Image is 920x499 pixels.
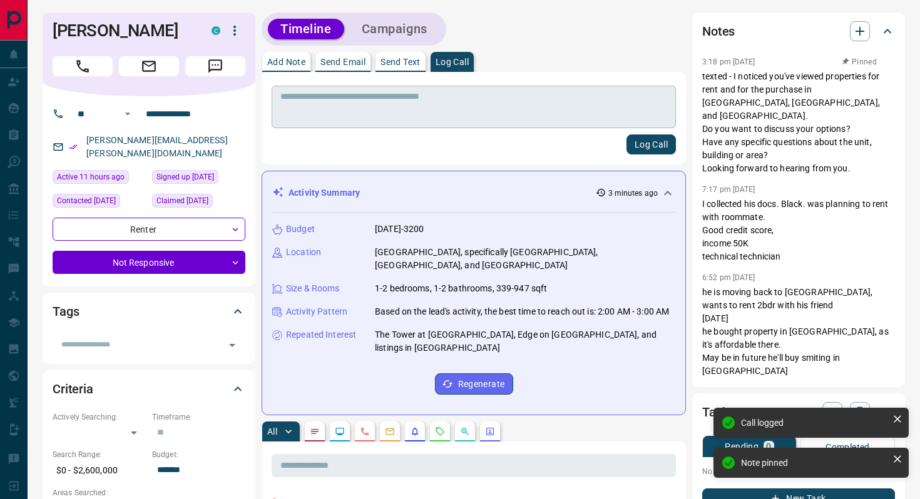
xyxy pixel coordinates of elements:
svg: Notes [310,426,320,436]
p: Areas Searched: [53,487,245,498]
div: Notes [702,16,895,46]
span: Message [185,56,245,76]
p: Activity Summary [289,186,360,199]
h2: Notes [702,21,735,41]
div: Criteria [53,374,245,404]
p: All [267,427,277,436]
div: Tue Aug 12 2025 [53,170,146,188]
p: he is moving back to [GEOGRAPHIC_DATA], wants to rent 2bdr with his friend [DATE] he bought prope... [702,286,895,378]
p: 7:17 pm [DATE] [702,185,755,194]
svg: Calls [360,426,370,436]
a: [PERSON_NAME][EMAIL_ADDRESS][PERSON_NAME][DOMAIN_NAME] [86,135,228,158]
button: Regenerate [435,373,513,395]
p: Activity Pattern [286,305,347,318]
p: 3 minutes ago [608,188,658,199]
svg: Lead Browsing Activity [335,426,345,436]
p: texted - I noticed you've viewed properties for rent and for the purchase in [GEOGRAPHIC_DATA], [... [702,70,895,175]
p: Budget: [152,449,245,460]
svg: Agent Actions [485,426,495,436]
p: [GEOGRAPHIC_DATA], specifically [GEOGRAPHIC_DATA], [GEOGRAPHIC_DATA], and [GEOGRAPHIC_DATA] [375,246,675,272]
div: Thu Jan 19 2023 [53,194,146,211]
p: Timeframe: [152,411,245,423]
p: The Tower at [GEOGRAPHIC_DATA], Edge on [GEOGRAPHIC_DATA], and listings in [GEOGRAPHIC_DATA] [375,328,675,355]
span: Active 11 hours ago [57,171,125,183]
svg: Emails [385,426,395,436]
div: Call logged [741,418,887,428]
h1: [PERSON_NAME] [53,21,193,41]
div: Note pinned [741,458,887,468]
svg: Requests [435,426,445,436]
span: Email [119,56,179,76]
p: Send Email [320,58,365,66]
p: $0 - $2,600,000 [53,460,146,481]
div: Tags [53,296,245,326]
h2: Tags [53,301,79,321]
p: Add Note [267,58,305,66]
span: Call [53,56,113,76]
p: Search Range: [53,449,146,460]
p: [DATE]-3200 [375,223,424,236]
div: Tue Aug 29 2017 [152,170,245,188]
button: Campaigns [349,19,440,39]
svg: Listing Alerts [410,426,420,436]
div: Activity Summary3 minutes ago [272,181,675,204]
p: No pending tasks [702,462,895,481]
div: Thu Nov 30 2017 [152,194,245,211]
button: Pinned [841,56,877,68]
button: Open [223,336,241,354]
p: Log Call [436,58,469,66]
span: Contacted [DATE] [57,194,116,207]
div: condos.ca [212,26,220,35]
p: Size & Rooms [286,282,340,295]
button: Timeline [268,19,344,39]
p: I collected his docs. Black. was planning to rent with roommate. Good credit score, income 50K te... [702,198,895,263]
h2: Criteria [53,379,93,399]
div: Not Responsive [53,251,245,274]
p: Actively Searching: [53,411,146,423]
p: Location [286,246,321,259]
h2: Tasks [702,402,734,422]
p: Repeated Interest [286,328,356,341]
span: Claimed [DATE] [156,194,208,207]
svg: Opportunities [460,426,470,436]
p: 1-2 bedrooms, 1-2 bathrooms, 339-947 sqft [375,282,547,295]
p: Budget [286,223,315,236]
p: 3:18 pm [DATE] [702,58,755,66]
button: Log Call [626,134,676,154]
div: Tasks [702,397,895,427]
div: Renter [53,218,245,241]
p: Based on the lead's activity, the best time to reach out is: 2:00 AM - 3:00 AM [375,305,669,318]
p: 6:52 pm [DATE] [702,273,755,282]
span: Signed up [DATE] [156,171,214,183]
p: Send Text [381,58,421,66]
svg: Email Verified [69,143,78,151]
button: Open [120,106,135,121]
